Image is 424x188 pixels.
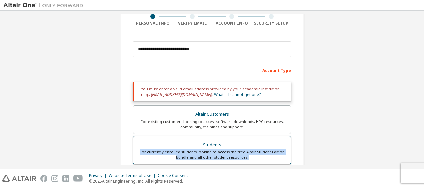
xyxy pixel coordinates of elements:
div: Students [137,140,287,150]
div: Account Info [212,21,252,26]
img: facebook.svg [40,175,47,182]
img: youtube.svg [73,175,83,182]
div: Account Type [133,65,291,75]
img: Altair One [3,2,87,9]
div: Website Terms of Use [109,173,158,178]
div: Cookie Consent [158,173,192,178]
div: You must enter a valid email address provided by your academic institution (e.g., ). [133,82,291,101]
span: [EMAIL_ADDRESS][DOMAIN_NAME] [151,92,211,97]
img: linkedin.svg [62,175,69,182]
div: Personal Info [133,21,173,26]
div: For existing customers looking to access software downloads, HPC resources, community, trainings ... [137,119,287,130]
img: altair_logo.svg [2,175,36,182]
div: Privacy [89,173,109,178]
p: © 2025 Altair Engineering, Inc. All Rights Reserved. [89,178,192,184]
a: What if I cannot get one? [214,92,261,97]
div: Security Setup [252,21,291,26]
div: For currently enrolled students looking to access the free Altair Student Edition bundle and all ... [137,149,287,160]
div: Verify Email [173,21,212,26]
div: Altair Customers [137,110,287,119]
img: instagram.svg [51,175,58,182]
